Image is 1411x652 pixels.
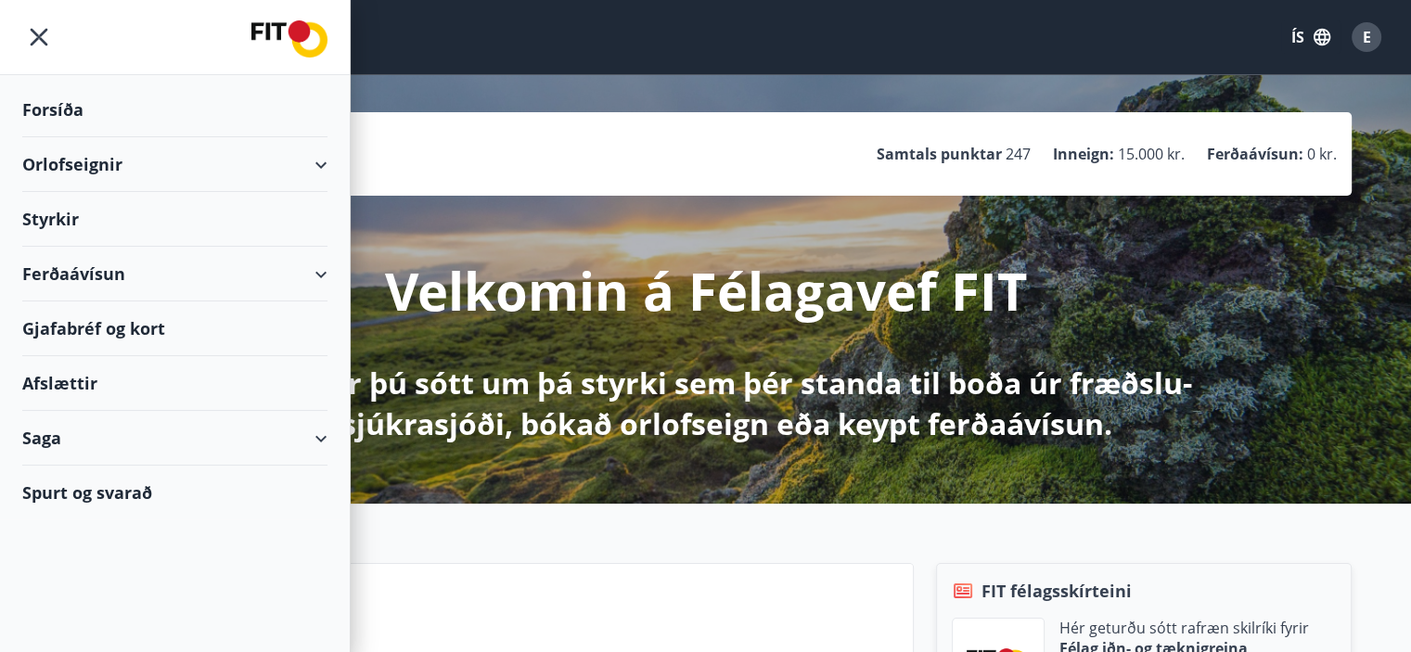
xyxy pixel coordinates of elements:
[1344,15,1389,59] button: E
[22,137,327,192] div: Orlofseignir
[22,192,327,247] div: Styrkir
[1118,144,1185,164] span: 15.000 kr.
[1207,144,1303,164] p: Ferðaávísun :
[1006,144,1031,164] span: 247
[877,144,1002,164] p: Samtals punktar
[197,610,898,642] p: Næstu helgi
[1053,144,1114,164] p: Inneign :
[22,83,327,137] div: Forsíða
[1281,20,1340,54] button: ÍS
[1363,27,1371,47] span: E
[22,356,327,411] div: Afslættir
[22,466,327,519] div: Spurt og svarað
[22,411,327,466] div: Saga
[1059,618,1309,638] p: Hér geturðu sótt rafræn skilríki fyrir
[22,247,327,301] div: Ferðaávísun
[22,301,327,356] div: Gjafabréf og kort
[385,255,1027,326] p: Velkomin á Félagavef FIT
[22,20,56,54] button: menu
[216,363,1196,444] p: Hér getur þú sótt um þá styrki sem þér standa til boða úr fræðslu- og sjúkrasjóði, bókað orlofsei...
[981,579,1132,603] span: FIT félagsskírteini
[1307,144,1337,164] span: 0 kr.
[251,20,327,58] img: union_logo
